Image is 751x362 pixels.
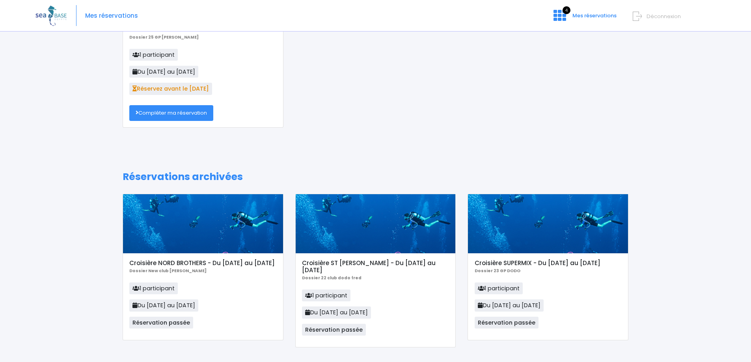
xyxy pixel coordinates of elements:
[302,306,371,318] span: Du [DATE] au [DATE]
[302,324,366,336] span: Réservation passée
[123,171,628,183] h1: Réservations archivées
[563,6,570,14] span: 4
[475,299,544,311] span: Du [DATE] au [DATE]
[129,105,213,121] a: Compléter ma réservation
[129,282,178,294] span: 1 participant
[475,317,539,329] span: Réservation passée
[302,290,350,301] span: 1 participant
[475,268,520,274] b: Dossier 23 GP DODO
[129,66,198,78] span: Du [DATE] au [DATE]
[129,299,198,311] span: Du [DATE] au [DATE]
[547,15,621,22] a: 4 Mes réservations
[475,282,523,294] span: 1 participant
[129,317,193,329] span: Réservation passée
[129,83,212,95] span: Réservez avant le [DATE]
[302,275,362,281] b: Dossier 22 club dodo fred
[572,12,617,19] span: Mes réservations
[129,260,276,267] h5: Croisière NORD BROTHERS - Du [DATE] au [DATE]
[129,49,178,61] span: 1 participant
[129,268,207,274] b: Dossier New club [PERSON_NAME]
[302,260,449,274] h5: Croisière ST [PERSON_NAME] - Du [DATE] au [DATE]
[647,13,681,20] span: Déconnexion
[475,260,622,267] h5: Croisière SUPERMIX - Du [DATE] au [DATE]
[129,34,199,40] b: Dossier 25 GP [PERSON_NAME]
